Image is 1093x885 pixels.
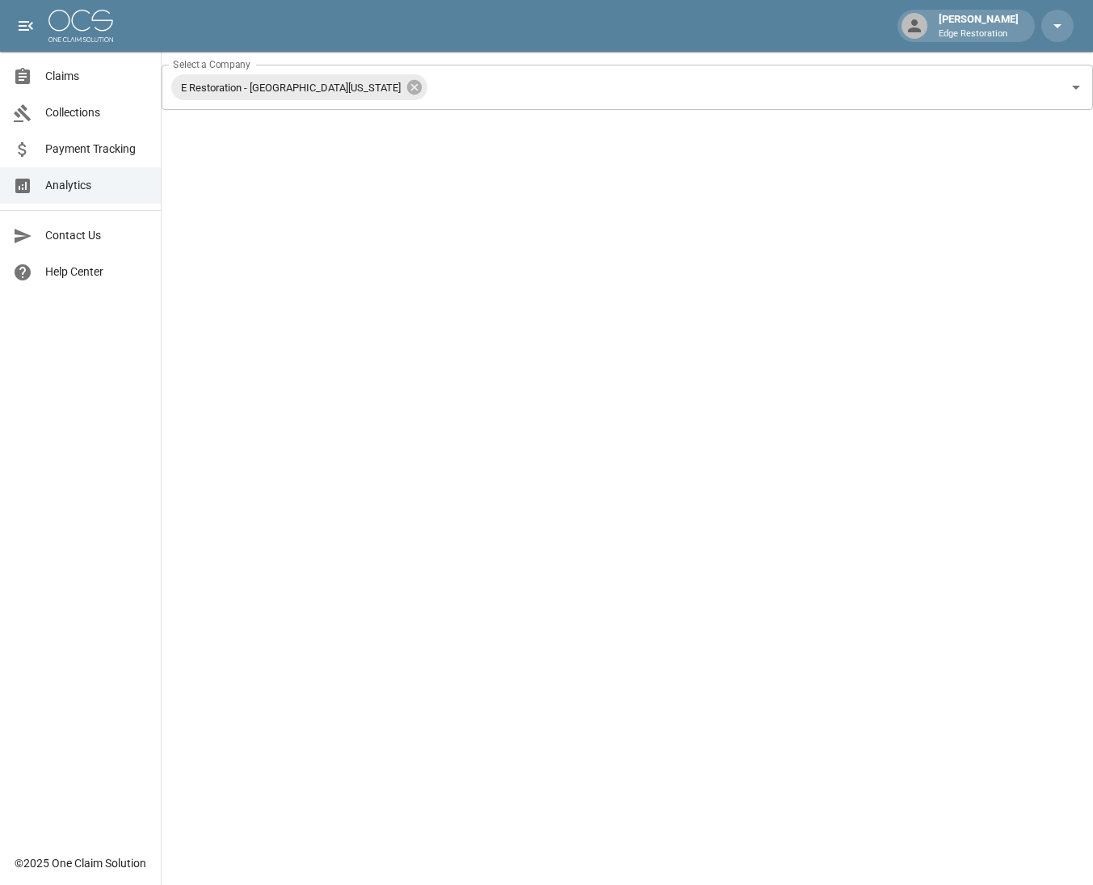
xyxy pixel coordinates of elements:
[1065,76,1087,99] button: Open
[45,104,148,121] span: Collections
[45,141,148,158] span: Payment Tracking
[45,68,148,85] span: Claims
[932,11,1025,40] div: [PERSON_NAME]
[173,57,250,71] label: Select a Company
[10,10,42,42] button: open drawer
[45,263,148,280] span: Help Center
[162,110,1093,880] iframe: Embedded Dashboard
[45,177,148,194] span: Analytics
[48,10,113,42] img: ocs-logo-white-transparent.png
[171,78,410,97] span: E Restoration - [GEOGRAPHIC_DATA][US_STATE]
[45,227,148,244] span: Contact Us
[15,855,146,871] div: © 2025 One Claim Solution
[171,74,427,100] div: E Restoration - [GEOGRAPHIC_DATA][US_STATE]
[939,27,1019,41] p: Edge Restoration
